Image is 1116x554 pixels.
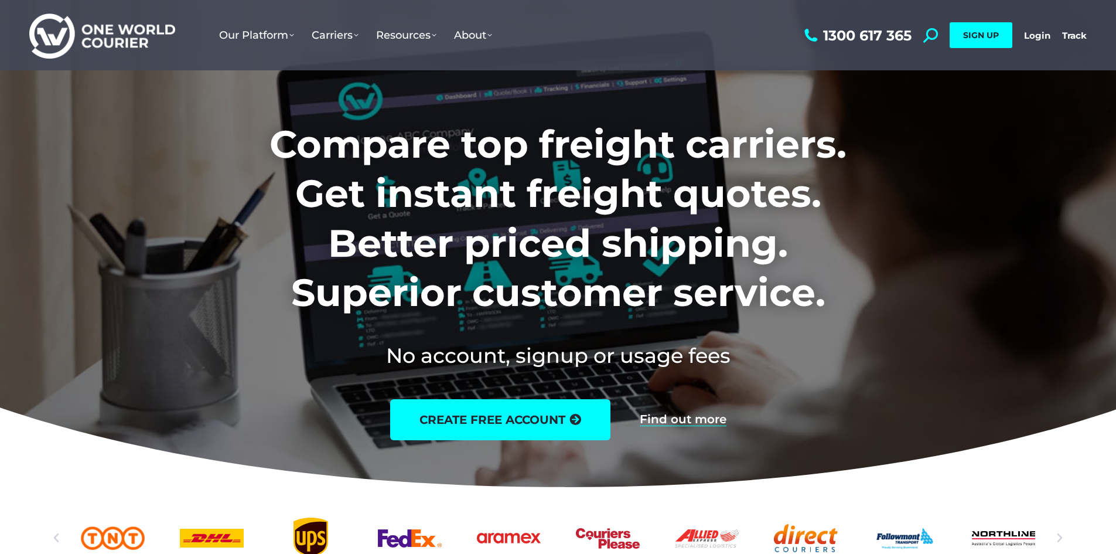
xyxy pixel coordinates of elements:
span: About [454,29,492,42]
span: Our Platform [219,29,294,42]
a: Carriers [303,17,367,53]
a: SIGN UP [950,22,1012,48]
a: Our Platform [210,17,303,53]
span: Carriers [312,29,359,42]
a: create free account [390,399,610,440]
h2: No account, signup or usage fees [192,341,924,370]
a: 1300 617 365 [801,28,912,43]
a: Login [1024,30,1050,41]
a: Find out more [640,413,726,426]
span: Resources [376,29,436,42]
img: One World Courier [29,12,175,59]
h1: Compare top freight carriers. Get instant freight quotes. Better priced shipping. Superior custom... [192,120,924,318]
span: SIGN UP [963,30,999,40]
a: Resources [367,17,445,53]
a: Track [1062,30,1087,41]
a: About [445,17,501,53]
